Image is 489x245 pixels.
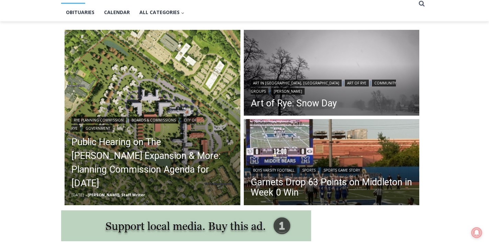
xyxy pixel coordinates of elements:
[71,135,234,190] a: Public Hearing on The [PERSON_NAME] Expansion & More: Planning Commission Agenda for [DATE]
[251,80,342,86] a: Art in [GEOGRAPHIC_DATA], [GEOGRAPHIC_DATA]
[71,117,126,124] a: Rye Planning Commission
[251,98,413,108] a: Art of Rye: Snow Day
[251,177,413,198] a: Garnets Drop 63 Points on Middleton in Week 0 Win
[244,30,420,118] a: Read More Art of Rye: Snow Day
[71,115,234,132] div: | | |
[135,4,189,21] button: Child menu of All Categories
[65,30,240,206] img: (PHOTO: Illustrative plan of The Osborn's proposed site plan from the July 105h public hearing. T...
[251,80,396,95] a: Community Groups
[173,0,325,67] div: "[PERSON_NAME] and I covered the [DATE] Parade, which was a really eye opening experience as I ha...
[86,192,88,197] span: –
[71,43,101,82] div: "the precise, almost orchestrated movements of cutting and assembling sushi and [PERSON_NAME] mak...
[88,192,145,197] a: [PERSON_NAME], Staff Writer
[251,78,413,95] div: | | |
[71,192,84,197] time: [DATE]
[244,119,420,207] img: (PHOTO: Rye and Middletown walking to midfield before their Week 0 game on Friday, September 5, 2...
[83,125,113,132] a: Government
[129,117,178,124] a: Boards & Commissions
[61,210,311,241] img: support local media, buy this ad
[251,165,413,174] div: | |
[244,30,420,118] img: (PHOTO: Snow Day. Children run through the snowy landscape in search of fun. By Stacey Massey, au...
[271,88,305,95] a: [PERSON_NAME]
[165,67,333,85] a: Intern @ [DOMAIN_NAME]
[321,167,362,174] a: Sports Game Story
[99,4,135,21] a: Calendar
[2,71,67,97] span: Open Tues. - Sun. [PHONE_NUMBER]
[65,30,240,206] a: Read More Public Hearing on The Osborn Expansion & More: Planning Commission Agenda for Tuesday, ...
[0,69,69,85] a: Open Tues. - Sun. [PHONE_NUMBER]
[300,167,318,174] a: Sports
[61,4,99,21] a: Obituaries
[180,68,318,84] span: Intern @ [DOMAIN_NAME]
[251,167,297,174] a: Boys Varsity Football
[244,119,420,207] a: Read More Garnets Drop 63 Points on Middleton in Week 0 Win
[345,80,369,86] a: Art of Rye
